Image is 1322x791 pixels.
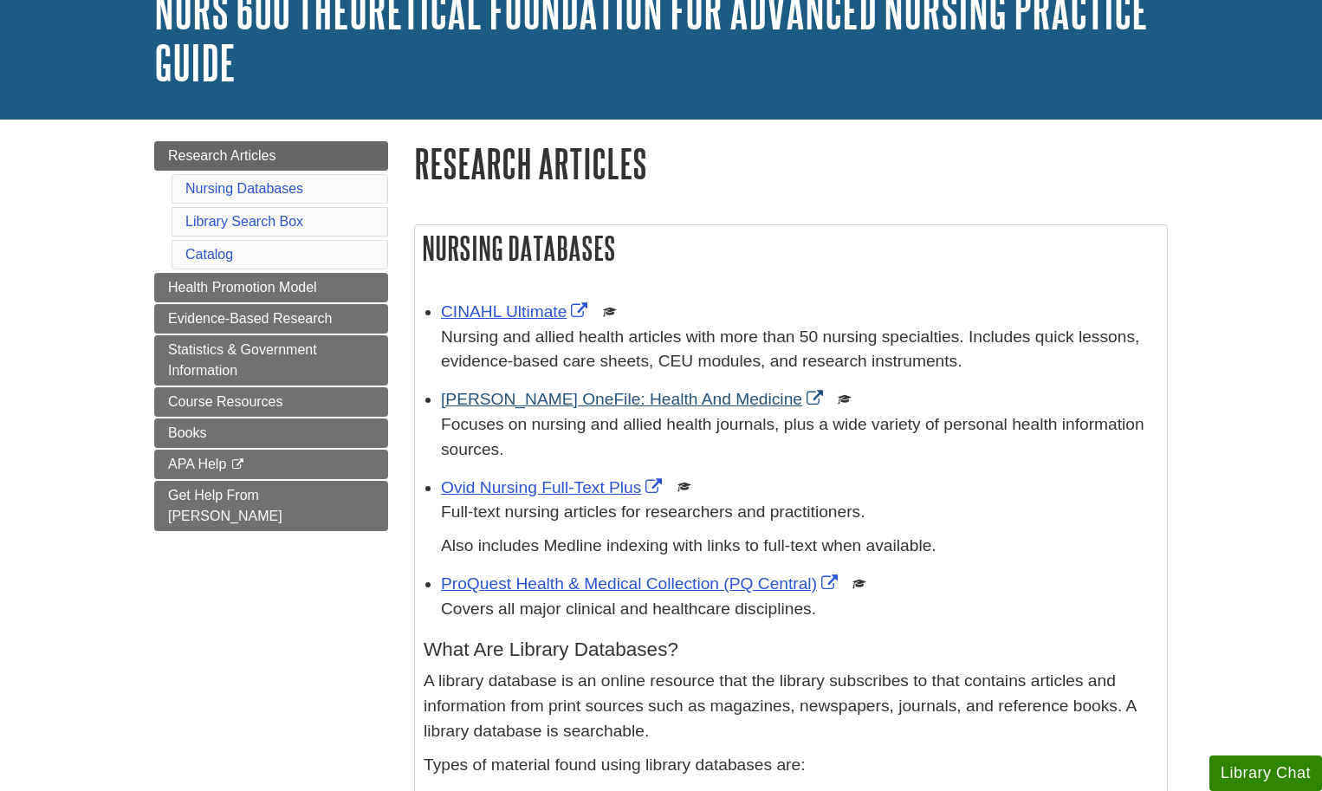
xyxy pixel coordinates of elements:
a: Nursing Databases [185,181,303,196]
a: Link opens in new window [441,574,842,593]
p: Covers all major clinical and healthcare disciplines. [441,597,1158,622]
img: Scholarly or Peer Reviewed [603,305,617,319]
span: Research Articles [168,148,276,163]
img: Scholarly or Peer Reviewed [852,577,866,591]
span: Books [168,425,206,440]
span: Health Promotion Model [168,280,317,295]
span: Course Resources [168,394,283,409]
p: A library database is an online resource that the library subscribes to that contains articles an... [424,669,1158,743]
h4: What Are Library Databases? [424,639,1158,661]
h1: Research Articles [414,141,1168,185]
span: Statistics & Government Information [168,342,317,378]
span: Evidence-Based Research [168,311,332,326]
p: Focuses on nursing and allied health journals, plus a wide variety of personal health information... [441,412,1158,463]
a: Books [154,418,388,448]
p: Also includes Medline indexing with links to full-text when available. [441,534,1158,559]
div: Guide Page Menu [154,141,388,531]
a: Research Articles [154,141,388,171]
a: Evidence-Based Research [154,304,388,334]
img: Scholarly or Peer Reviewed [677,480,691,494]
a: Catalog [185,247,233,262]
a: Health Promotion Model [154,273,388,302]
p: Nursing and allied health articles with more than 50 nursing specialties. Includes quick lessons,... [441,325,1158,375]
h2: Nursing Databases [415,225,1167,271]
a: Link opens in new window [441,478,666,496]
a: Library Search Box [185,214,303,229]
a: Link opens in new window [441,302,592,321]
span: Get Help From [PERSON_NAME] [168,488,282,523]
span: APA Help [168,457,226,471]
a: APA Help [154,450,388,479]
img: Scholarly or Peer Reviewed [838,392,852,406]
p: Full-text nursing articles for researchers and practitioners. [441,500,1158,525]
p: Types of material found using library databases are: [424,753,1158,778]
a: Get Help From [PERSON_NAME] [154,481,388,531]
button: Library Chat [1209,755,1322,791]
a: Course Resources [154,387,388,417]
a: Statistics & Government Information [154,335,388,386]
i: This link opens in a new window [230,459,245,470]
a: Link opens in new window [441,390,827,408]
